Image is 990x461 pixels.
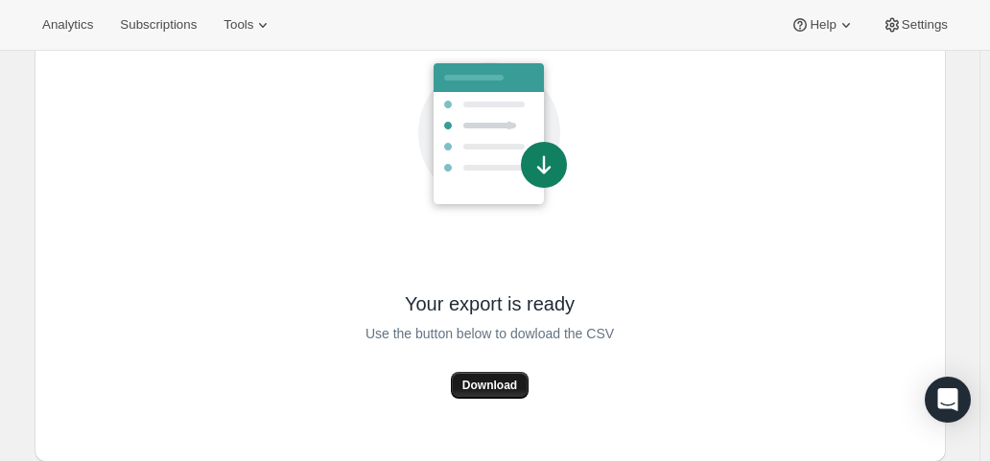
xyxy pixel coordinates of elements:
span: Settings [902,17,948,33]
button: Settings [871,12,959,38]
div: Open Intercom Messenger [925,377,971,423]
button: Help [779,12,866,38]
span: Help [810,17,836,33]
span: Analytics [42,17,93,33]
span: Your export is ready [405,291,575,316]
button: Analytics [31,12,105,38]
span: Subscriptions [120,17,197,33]
span: Use the button below to dowload the CSV [365,322,614,345]
button: Tools [212,12,284,38]
button: Download [451,372,529,399]
span: Tools [224,17,253,33]
span: Download [462,378,517,393]
button: Subscriptions [108,12,208,38]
